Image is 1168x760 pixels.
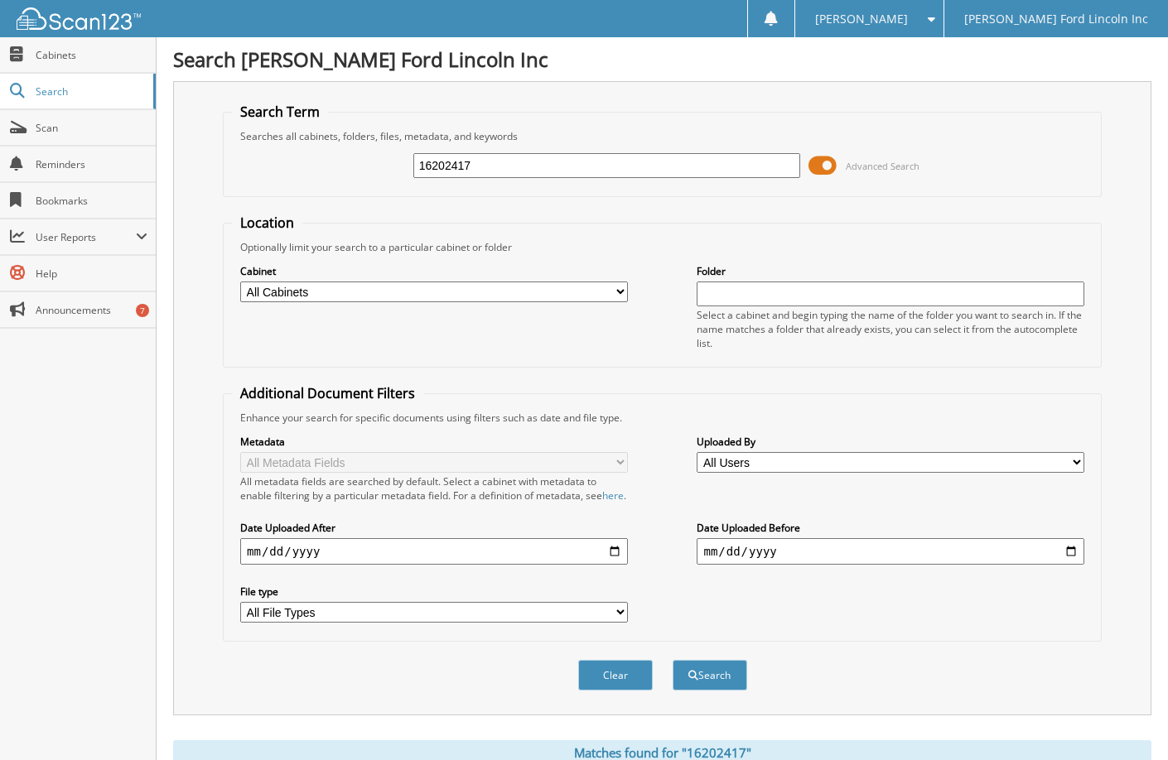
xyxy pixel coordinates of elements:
div: All metadata fields are searched by default. Select a cabinet with metadata to enable filtering b... [240,474,628,503]
label: Date Uploaded Before [697,521,1084,535]
div: Enhance your search for specific documents using filters such as date and file type. [232,411,1093,425]
a: here [602,488,624,503]
input: end [697,538,1084,565]
label: Uploaded By [697,435,1084,449]
button: Search [673,660,747,690]
h1: Search [PERSON_NAME] Ford Lincoln Inc [173,46,1151,73]
span: Bookmarks [36,194,147,208]
label: Cabinet [240,264,628,278]
button: Clear [578,660,653,690]
div: Searches all cabinets, folders, files, metadata, and keywords [232,129,1093,143]
legend: Location [232,214,302,232]
span: Search [36,84,145,99]
input: start [240,538,628,565]
span: User Reports [36,230,136,244]
div: 7 [136,304,149,317]
span: [PERSON_NAME] [815,14,908,24]
span: [PERSON_NAME] Ford Lincoln Inc [964,14,1148,24]
img: scan123-logo-white.svg [17,7,141,30]
span: Cabinets [36,48,147,62]
div: Select a cabinet and begin typing the name of the folder you want to search in. If the name match... [697,308,1084,350]
label: Date Uploaded After [240,521,628,535]
span: Scan [36,121,147,135]
label: File type [240,584,628,599]
legend: Search Term [232,103,328,121]
span: Advanced Search [846,160,919,172]
span: Help [36,267,147,281]
span: Reminders [36,157,147,171]
label: Folder [697,264,1084,278]
label: Metadata [240,435,628,449]
div: Optionally limit your search to a particular cabinet or folder [232,240,1093,254]
span: Announcements [36,303,147,317]
legend: Additional Document Filters [232,384,423,402]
